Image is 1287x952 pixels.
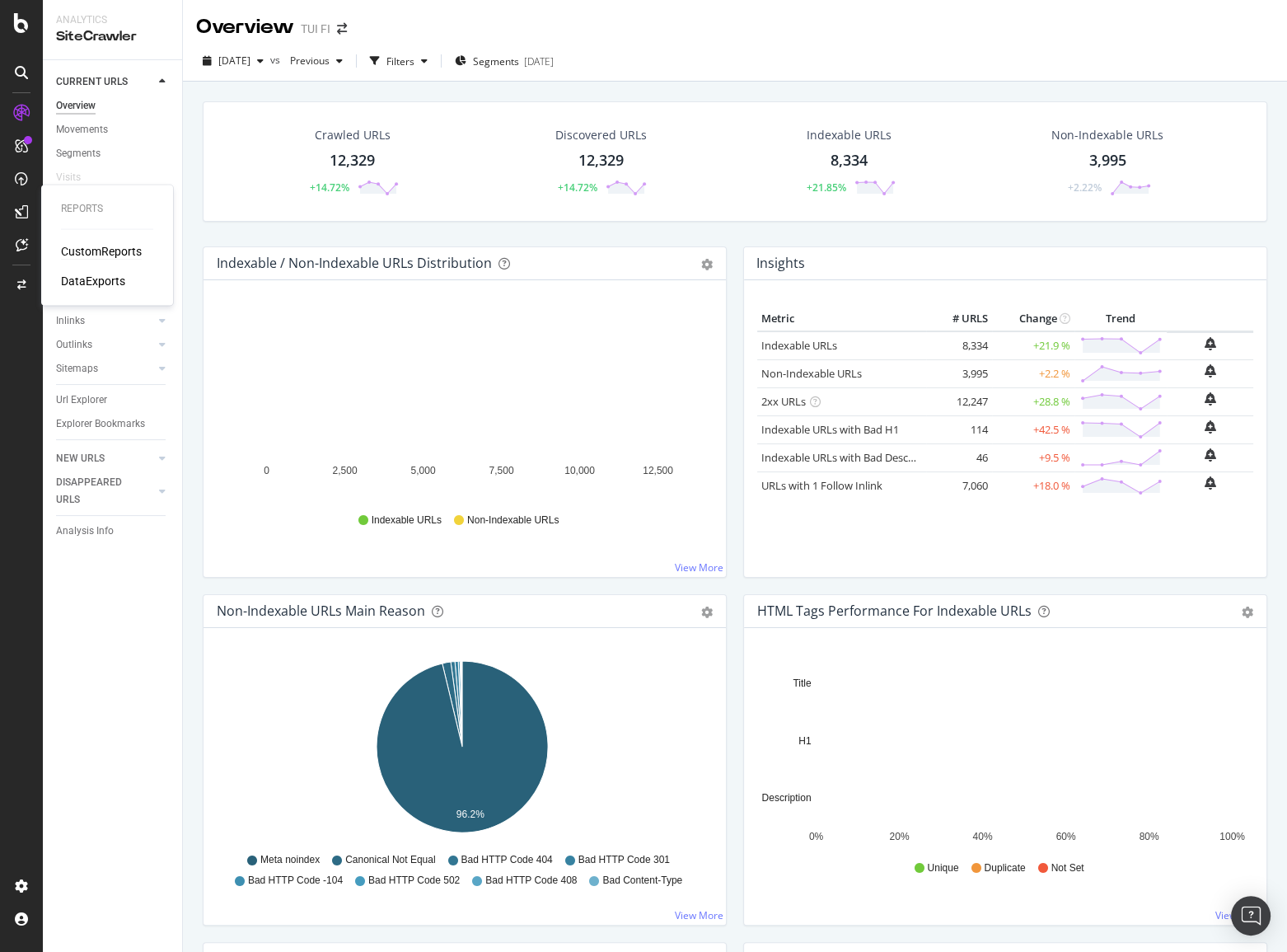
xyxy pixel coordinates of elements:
[761,338,837,353] a: Indexable URLs
[757,654,1247,846] svg: A chart.
[602,874,682,888] span: Bad Content-Type
[217,654,707,846] svg: A chart.
[1231,896,1271,936] div: Open Intercom Messenger
[56,360,98,378] div: Sitemaps
[761,478,882,493] a: URLs with 1 Follow Inlink
[56,73,154,91] a: CURRENT URLS
[56,169,97,186] a: Visits
[56,523,171,540] a: Analysis Info
[756,252,805,274] h4: Insights
[489,465,513,476] text: 7,500
[889,831,909,842] text: 20%
[56,145,101,162] div: Segments
[757,307,926,331] th: Metric
[926,387,992,415] td: 12,247
[260,853,320,867] span: Meta noindex
[330,150,375,171] div: 12,329
[992,359,1074,387] td: +2.2 %
[524,54,554,68] div: [DATE]
[217,255,492,271] div: Indexable / Non-Indexable URLs Distribution
[578,853,670,867] span: Bad HTTP Code 301
[809,831,824,842] text: 0%
[217,603,425,619] div: Non-Indexable URLs Main Reason
[926,359,992,387] td: 3,995
[56,392,171,409] a: Url Explorer
[56,450,154,467] a: NEW URLS
[578,150,624,171] div: 12,329
[558,181,597,195] div: +14.72%
[56,450,105,467] div: NEW URLS
[56,474,139,509] div: DISAPPEARED URLS
[807,127,892,143] div: Indexable URLs
[926,331,992,360] td: 8,334
[56,415,145,433] div: Explorer Bookmarks
[473,54,519,68] span: Segments
[270,53,283,67] span: vs
[992,471,1074,499] td: +18.0 %
[807,181,846,195] div: +21.85%
[448,48,560,74] button: Segments[DATE]
[1205,476,1216,490] div: bell-plus
[1205,448,1216,462] div: bell-plus
[363,48,434,74] button: Filters
[56,97,171,115] a: Overview
[56,97,96,115] div: Overview
[485,874,577,888] span: Bad HTTP Code 408
[56,73,128,91] div: CURRENT URLS
[926,307,992,331] th: # URLS
[675,908,723,922] a: View More
[218,54,250,68] span: 2025 Oct. 8th
[992,307,1074,331] th: Change
[283,54,330,68] span: Previous
[972,831,992,842] text: 40%
[56,415,171,433] a: Explorer Bookmarks
[61,202,153,216] div: Reports
[1051,861,1084,875] span: Not Set
[555,127,647,143] div: Discovered URLs
[56,474,154,509] a: DISAPPEARED URLS
[56,121,108,138] div: Movements
[926,471,992,499] td: 7,060
[1242,607,1253,618] div: gear
[926,415,992,443] td: 114
[1139,831,1158,842] text: 80%
[56,392,107,409] div: Url Explorer
[675,560,723,574] a: View More
[56,336,92,354] div: Outlinks
[761,366,862,381] a: Non-Indexable URLs
[992,331,1074,360] td: +21.9 %
[56,169,81,186] div: Visits
[461,853,553,867] span: Bad HTTP Code 404
[196,48,270,74] button: [DATE]
[301,21,330,37] div: TUI FI
[1068,181,1102,195] div: +2.22%
[386,54,414,68] div: Filters
[1215,908,1264,922] a: View More
[798,735,812,747] text: H1
[56,27,169,46] div: SiteCrawler
[1205,420,1216,434] div: bell-plus
[283,48,349,74] button: Previous
[61,273,125,289] a: DataExports
[264,465,269,476] text: 0
[984,861,1025,875] span: Duplicate
[1205,364,1216,378] div: bell-plus
[315,127,391,143] div: Crawled URLs
[992,443,1074,471] td: +9.5 %
[761,422,899,437] a: Indexable URLs with Bad H1
[61,243,142,260] a: CustomReports
[564,465,595,476] text: 10,000
[345,853,435,867] span: Canonical Not Equal
[1051,127,1163,143] div: Non-Indexable URLs
[56,336,154,354] a: Outlinks
[217,307,707,498] svg: A chart.
[1089,150,1126,171] div: 3,995
[56,523,114,540] div: Analysis Info
[761,394,806,409] a: 2xx URLs
[410,465,435,476] text: 5,000
[337,23,347,35] div: arrow-right-arrow-left
[761,450,941,465] a: Indexable URLs with Bad Description
[992,415,1074,443] td: +42.5 %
